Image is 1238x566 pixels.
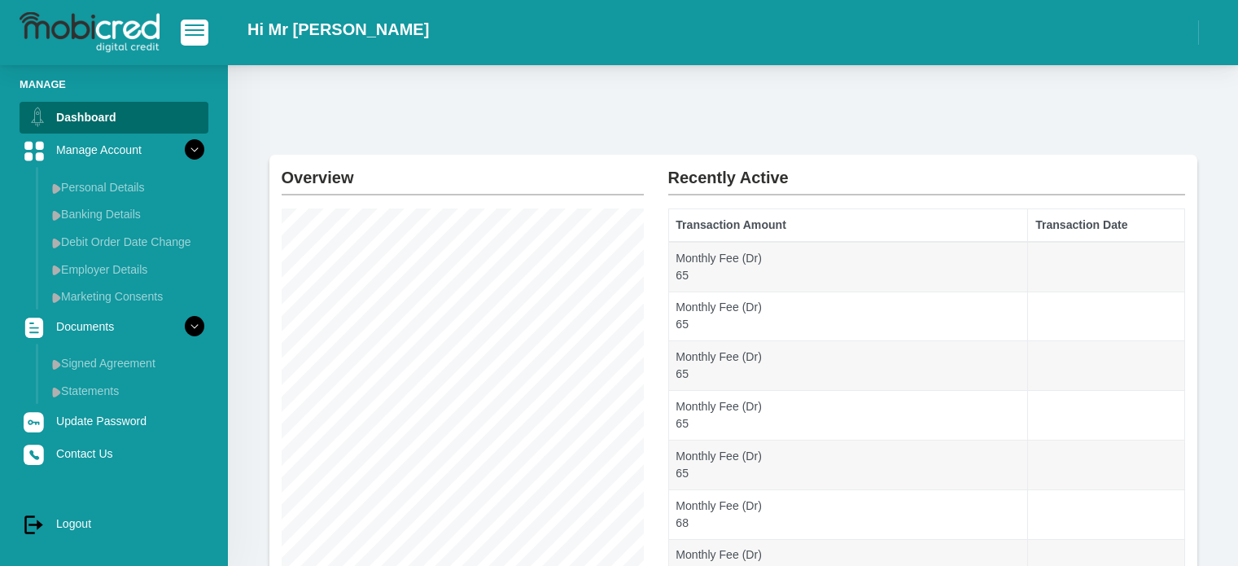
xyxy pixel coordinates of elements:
img: menu arrow [52,292,61,303]
img: menu arrow [52,183,61,194]
a: Dashboard [20,102,208,133]
a: Signed Agreement [46,350,208,376]
img: menu arrow [52,238,61,248]
a: Contact Us [20,438,208,469]
a: Marketing Consents [46,283,208,309]
h2: Recently Active [668,155,1185,187]
th: Transaction Date [1028,209,1184,242]
td: Monthly Fee (Dr) 65 [668,440,1028,489]
a: Employer Details [46,257,208,283]
img: menu arrow [52,210,61,221]
h2: Hi Mr [PERSON_NAME] [247,20,429,39]
a: Banking Details [46,201,208,227]
td: Monthly Fee (Dr) 65 [668,242,1028,292]
td: Monthly Fee (Dr) 68 [668,489,1028,539]
td: Monthly Fee (Dr) 65 [668,341,1028,391]
a: Debit Order Date Change [46,229,208,255]
a: Update Password [20,406,208,437]
td: Monthly Fee (Dr) 65 [668,391,1028,441]
a: Logout [20,508,208,539]
img: logo-mobicred.svg [20,12,160,53]
li: Manage [20,77,208,92]
h2: Overview [282,155,644,187]
a: Personal Details [46,174,208,200]
img: menu arrow [52,387,61,397]
img: menu arrow [52,265,61,275]
th: Transaction Amount [668,209,1028,242]
td: Monthly Fee (Dr) 65 [668,292,1028,341]
a: Documents [20,311,208,342]
a: Statements [46,378,208,404]
a: Manage Account [20,134,208,165]
img: menu arrow [52,359,61,370]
